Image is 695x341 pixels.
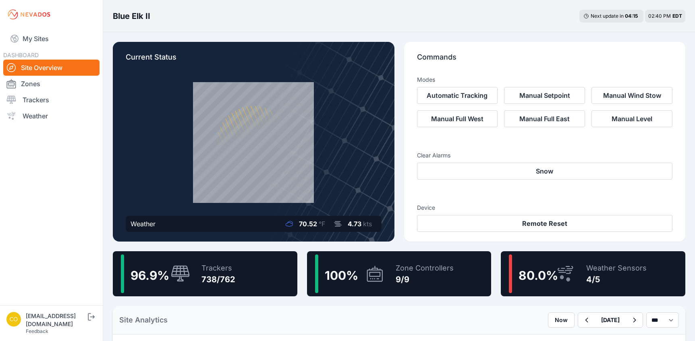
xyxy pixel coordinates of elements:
[501,251,685,296] a: 80.0%Weather Sensors4/5
[548,312,575,328] button: Now
[417,87,498,104] button: Automatic Tracking
[417,76,435,84] h3: Modes
[3,108,100,124] a: Weather
[299,220,317,228] span: 70.52
[348,220,361,228] span: 4.73
[119,314,168,326] h2: Site Analytics
[131,268,169,283] span: 96.9 %
[126,52,382,69] p: Current Status
[591,110,672,127] button: Manual Level
[591,13,624,19] span: Next update in
[625,13,639,19] div: 04 : 15
[396,274,454,285] div: 9/9
[307,251,492,296] a: 100%Zone Controllers9/9
[325,268,358,283] span: 100 %
[3,52,39,58] span: DASHBOARD
[6,8,52,21] img: Nevados
[648,13,671,19] span: 02:40 PM
[3,76,100,92] a: Zones
[3,29,100,48] a: My Sites
[201,274,235,285] div: 738/762
[417,151,673,159] h3: Clear Alarms
[672,13,682,19] span: EDT
[504,87,585,104] button: Manual Setpoint
[113,10,150,22] h3: Blue Elk II
[586,274,647,285] div: 4/5
[586,262,647,274] div: Weather Sensors
[396,262,454,274] div: Zone Controllers
[363,220,372,228] span: kts
[131,219,156,229] div: Weather
[417,163,673,180] button: Snow
[113,251,297,296] a: 96.9%Trackers738/762
[26,312,86,328] div: [EMAIL_ADDRESS][DOMAIN_NAME]
[201,262,235,274] div: Trackers
[6,312,21,327] img: controlroomoperator@invenergy.com
[319,220,325,228] span: °F
[595,313,626,327] button: [DATE]
[113,6,150,27] nav: Breadcrumb
[417,204,673,212] h3: Device
[417,215,673,232] button: Remote Reset
[591,87,672,104] button: Manual Wind Stow
[519,268,558,283] span: 80.0 %
[3,92,100,108] a: Trackers
[26,328,48,334] a: Feedback
[417,52,673,69] p: Commands
[3,60,100,76] a: Site Overview
[504,110,585,127] button: Manual Full East
[417,110,498,127] button: Manual Full West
